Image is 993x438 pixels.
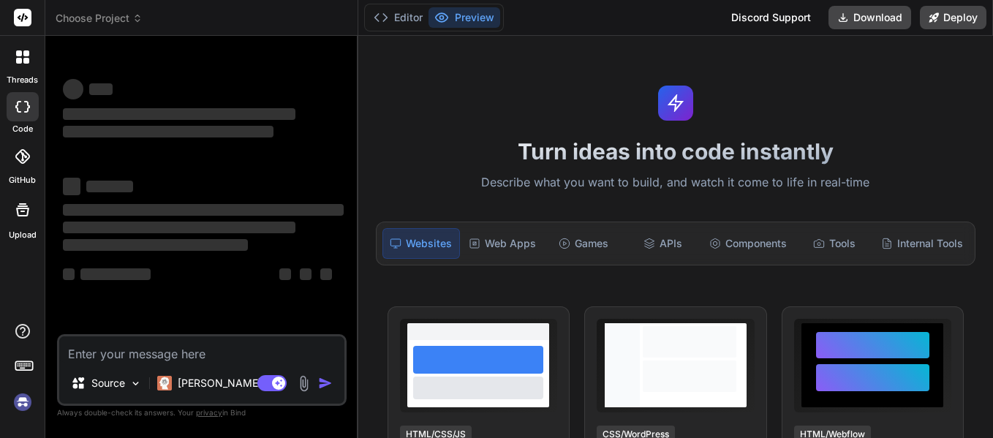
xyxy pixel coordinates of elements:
[63,178,80,195] span: ‌
[10,390,35,415] img: signin
[295,375,312,392] img: attachment
[9,174,36,186] label: GitHub
[624,228,701,259] div: APIs
[9,229,37,241] label: Upload
[12,123,33,135] label: code
[279,268,291,280] span: ‌
[157,376,172,390] img: Claude 4 Sonnet
[428,7,500,28] button: Preview
[63,268,75,280] span: ‌
[703,228,793,259] div: Components
[86,181,133,192] span: ‌
[57,406,347,420] p: Always double-check its answers. Your in Bind
[196,408,222,417] span: privacy
[875,228,969,259] div: Internal Tools
[80,268,151,280] span: ‌
[63,108,295,120] span: ‌
[56,11,143,26] span: Choose Project
[91,376,125,390] p: Source
[63,239,248,251] span: ‌
[367,138,984,165] h1: Turn ideas into code instantly
[129,377,142,390] img: Pick Models
[367,173,984,192] p: Describe what you want to build, and watch it come to life in real-time
[920,6,986,29] button: Deploy
[300,268,312,280] span: ‌
[722,6,820,29] div: Discord Support
[545,228,622,259] div: Games
[178,376,287,390] p: [PERSON_NAME] 4 S..
[7,74,38,86] label: threads
[318,376,333,390] img: icon
[63,126,273,137] span: ‌
[796,228,872,259] div: Tools
[63,204,344,216] span: ‌
[463,228,542,259] div: Web Apps
[63,79,83,99] span: ‌
[89,83,113,95] span: ‌
[368,7,428,28] button: Editor
[382,228,461,259] div: Websites
[828,6,911,29] button: Download
[320,268,332,280] span: ‌
[63,222,295,233] span: ‌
